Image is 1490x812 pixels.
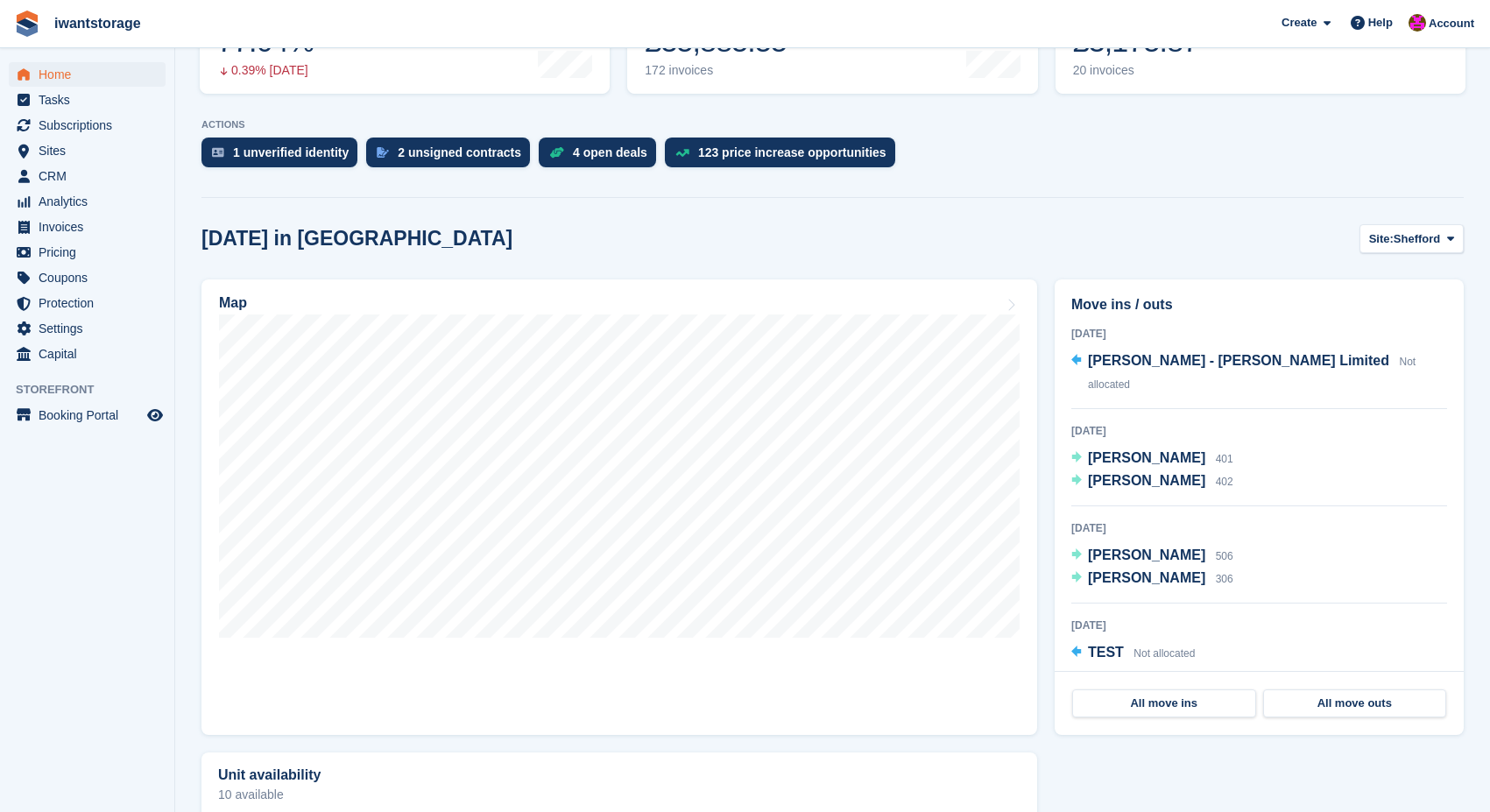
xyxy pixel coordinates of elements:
[1071,545,1233,568] a: [PERSON_NAME] 506
[1263,689,1447,717] a: All move outs
[217,63,314,78] div: 0.39% [DATE]
[1071,568,1233,590] a: [PERSON_NAME] 306
[573,145,647,159] div: 4 open deals
[9,88,166,112] a: menu
[201,279,1037,735] a: Map
[1088,547,1205,562] span: [PERSON_NAME]
[1369,230,1394,248] span: Site:
[1071,350,1447,396] a: [PERSON_NAME] - [PERSON_NAME] Limited Not allocated
[1071,448,1233,470] a: [PERSON_NAME] 401
[1216,573,1233,585] span: 306
[39,265,144,290] span: Coupons
[1216,476,1233,488] span: 402
[645,63,787,78] div: 172 invoices
[1071,520,1447,536] div: [DATE]
[9,164,166,188] a: menu
[39,88,144,112] span: Tasks
[698,145,886,159] div: 123 price increase opportunities
[1071,642,1195,665] a: TEST Not allocated
[39,342,144,366] span: Capital
[1409,14,1426,32] img: Jonathan
[201,138,366,176] a: 1 unverified identity
[1216,550,1233,562] span: 506
[39,215,144,239] span: Invoices
[218,788,1020,801] p: 10 available
[39,291,144,315] span: Protection
[201,119,1464,131] p: ACTIONS
[1088,645,1124,660] span: TEST
[1282,14,1317,32] span: Create
[9,215,166,239] a: menu
[1359,224,1464,253] button: Site: Shefford
[1088,450,1205,465] span: [PERSON_NAME]
[1088,353,1389,368] span: [PERSON_NAME] - [PERSON_NAME] Limited
[47,9,148,38] a: iwantstorage
[9,265,166,290] a: menu
[39,138,144,163] span: Sites
[9,138,166,163] a: menu
[1429,15,1474,32] span: Account
[233,145,349,159] div: 1 unverified identity
[201,227,512,251] h2: [DATE] in [GEOGRAPHIC_DATA]
[9,291,166,315] a: menu
[665,138,904,176] a: 123 price increase opportunities
[1071,294,1447,315] h2: Move ins / outs
[212,147,224,158] img: verify_identity-adf6edd0f0f0b5bbfe63781bf79b02c33cf7c696d77639b501bdc392416b5a36.svg
[39,240,144,265] span: Pricing
[9,113,166,138] a: menu
[9,316,166,341] a: menu
[1088,356,1416,391] span: Not allocated
[1394,230,1440,248] span: Shefford
[9,62,166,87] a: menu
[1072,689,1256,717] a: All move ins
[1073,63,1199,78] div: 20 invoices
[39,164,144,188] span: CRM
[39,62,144,87] span: Home
[39,113,144,138] span: Subscriptions
[145,405,166,426] a: Preview store
[675,149,689,157] img: price_increase_opportunities-93ffe204e8149a01c8c9dc8f82e8f89637d9d84a8eef4429ea346261dce0b2c0.svg
[398,145,521,159] div: 2 unsigned contracts
[1088,570,1205,585] span: [PERSON_NAME]
[219,295,247,311] h2: Map
[1071,618,1447,633] div: [DATE]
[1133,647,1195,660] span: Not allocated
[9,189,166,214] a: menu
[9,342,166,366] a: menu
[539,138,665,176] a: 4 open deals
[366,138,539,176] a: 2 unsigned contracts
[39,316,144,341] span: Settings
[39,403,144,427] span: Booking Portal
[218,767,321,783] h2: Unit availability
[16,381,174,399] span: Storefront
[377,147,389,158] img: contract_signature_icon-13c848040528278c33f63329250d36e43548de30e8caae1d1a13099fd9432cc5.svg
[1368,14,1393,32] span: Help
[1071,470,1233,493] a: [PERSON_NAME] 402
[549,146,564,159] img: deal-1b604bf984904fb50ccaf53a9ad4b4a5d6e5aea283cecdc64d6e3604feb123c2.svg
[9,240,166,265] a: menu
[1088,473,1205,488] span: [PERSON_NAME]
[1216,453,1233,465] span: 401
[9,403,166,427] a: menu
[39,189,144,214] span: Analytics
[14,11,40,37] img: stora-icon-8386f47178a22dfd0bd8f6a31ec36ba5ce8667c1dd55bd0f319d3a0aa187defe.svg
[1071,423,1447,439] div: [DATE]
[1071,326,1447,342] div: [DATE]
